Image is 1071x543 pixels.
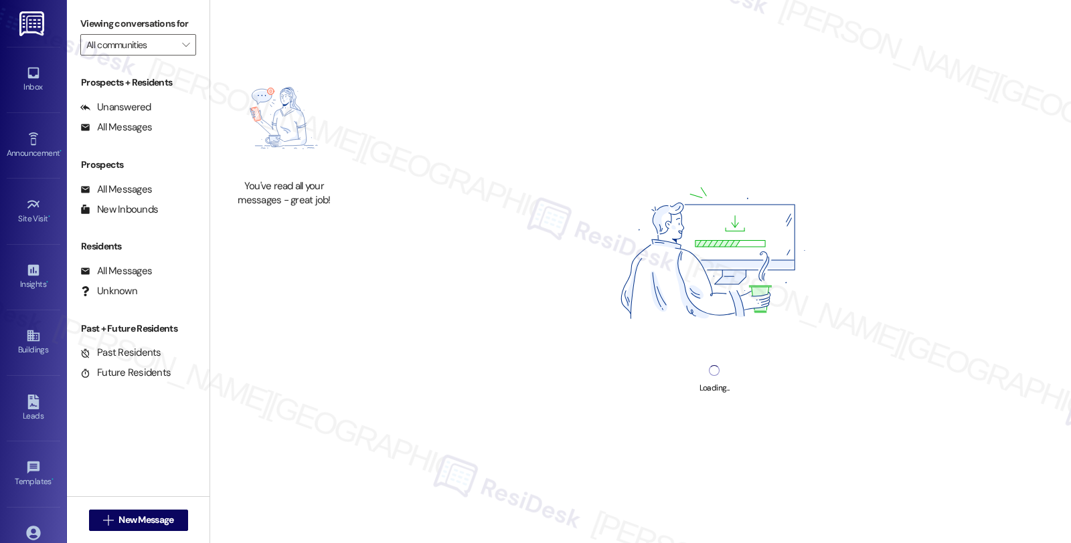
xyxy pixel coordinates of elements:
[52,475,54,484] span: •
[67,76,210,90] div: Prospects + Residents
[19,11,47,36] img: ResiDesk Logo
[182,39,189,50] i: 
[48,212,50,221] span: •
[7,259,60,295] a: Insights •
[699,381,730,395] div: Loading...
[225,179,343,208] div: You've read all your messages - great job!
[80,284,137,298] div: Unknown
[86,34,175,56] input: All communities
[7,324,60,360] a: Buildings
[103,515,113,526] i: 
[80,13,196,34] label: Viewing conversations for
[7,456,60,492] a: Templates •
[225,64,343,172] img: empty-state
[80,100,151,114] div: Unanswered
[46,278,48,287] span: •
[80,366,171,380] div: Future Residents
[89,510,188,531] button: New Message
[80,264,152,278] div: All Messages
[118,513,173,527] span: New Message
[67,322,210,336] div: Past + Future Residents
[80,183,152,197] div: All Messages
[80,346,161,360] div: Past Residents
[67,239,210,253] div: Residents
[7,62,60,98] a: Inbox
[80,120,152,134] div: All Messages
[80,203,158,217] div: New Inbounds
[7,391,60,427] a: Leads
[67,158,210,172] div: Prospects
[60,146,62,156] span: •
[7,193,60,229] a: Site Visit •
